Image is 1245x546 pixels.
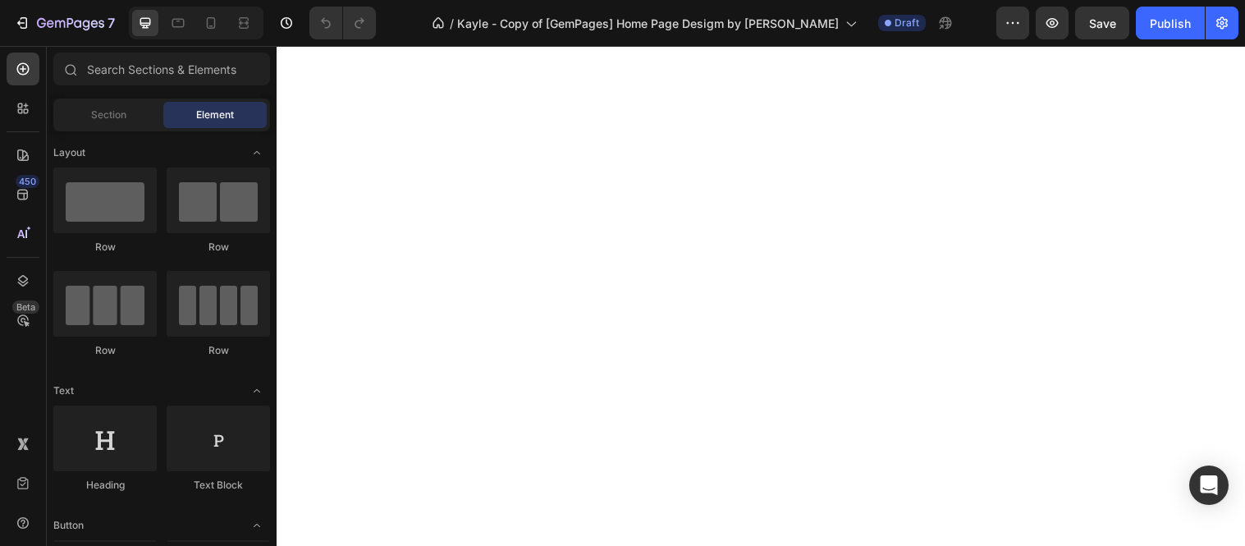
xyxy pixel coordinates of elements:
[244,378,270,404] span: Toggle open
[53,343,157,358] div: Row
[53,383,74,398] span: Text
[16,175,39,188] div: 450
[450,15,454,32] span: /
[108,13,115,33] p: 7
[7,7,122,39] button: 7
[1075,7,1129,39] button: Save
[53,145,85,160] span: Layout
[196,108,234,122] span: Element
[309,7,376,39] div: Undo/Redo
[53,518,84,533] span: Button
[1150,15,1191,32] div: Publish
[1136,7,1205,39] button: Publish
[244,140,270,166] span: Toggle open
[457,15,839,32] span: Kayle - Copy of [GemPages] Home Page Desigm by [PERSON_NAME]
[1189,466,1229,505] div: Open Intercom Messenger
[53,53,270,85] input: Search Sections & Elements
[167,478,270,493] div: Text Block
[895,16,919,30] span: Draft
[91,108,126,122] span: Section
[53,240,157,255] div: Row
[167,240,270,255] div: Row
[53,478,157,493] div: Heading
[1089,16,1116,30] span: Save
[244,512,270,539] span: Toggle open
[167,343,270,358] div: Row
[12,301,39,314] div: Beta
